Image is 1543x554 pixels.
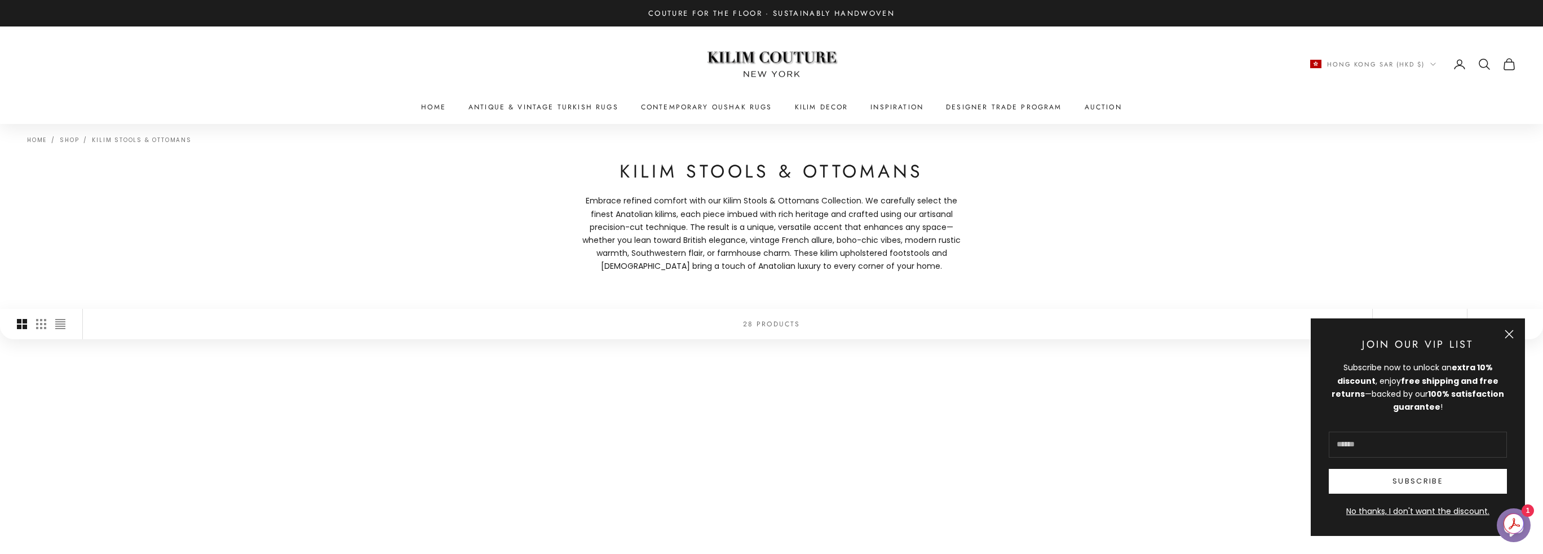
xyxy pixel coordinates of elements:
strong: extra 10% discount [1337,362,1493,386]
a: Auction [1085,101,1122,113]
h1: Kilim Stools & Ottomans [580,160,963,184]
strong: 100% satisfaction guarantee [1393,388,1504,413]
button: Switch to larger product images [17,309,27,339]
a: Contemporary Oushak Rugs [641,101,772,113]
span: Embrace refined comfort with our Kilim Stools & Ottomans Collection. We carefully select the fine... [580,194,963,273]
button: Subscribe [1329,469,1507,494]
strong: free shipping and free returns [1332,375,1498,400]
button: Change country or currency [1310,59,1436,69]
img: Hong Kong SAR [1310,60,1321,68]
summary: Kilim Decor [795,101,848,113]
a: Shop [60,136,79,144]
newsletter-popup: Newsletter popup [1311,318,1525,536]
nav: Breadcrumb [27,135,192,143]
a: Kilim Stools & Ottomans [92,136,191,144]
a: Designer Trade Program [946,101,1062,113]
a: Inspiration [870,101,923,113]
button: Switch to compact product images [55,309,65,339]
nav: Primary navigation [27,101,1516,113]
span: Hong Kong SAR (HKD $) [1327,59,1425,69]
inbox-online-store-chat: Shopify online store chat [1493,508,1534,545]
button: Switch to smaller product images [36,309,46,339]
div: Subscribe now to unlock an , enjoy —backed by our ! [1329,361,1507,413]
a: Home [421,101,446,113]
img: Logo of Kilim Couture New York [701,38,842,91]
button: Sort by [1373,309,1467,339]
nav: Secondary navigation [1310,57,1516,71]
a: Antique & Vintage Turkish Rugs [468,101,618,113]
button: No thanks, I don't want the discount. [1329,505,1507,518]
a: Home [27,136,47,144]
p: 28 products [743,318,801,330]
button: Filter [1467,309,1543,339]
p: Join Our VIP List [1329,336,1507,353]
p: Couture for the Floor · Sustainably Handwoven [648,7,895,19]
